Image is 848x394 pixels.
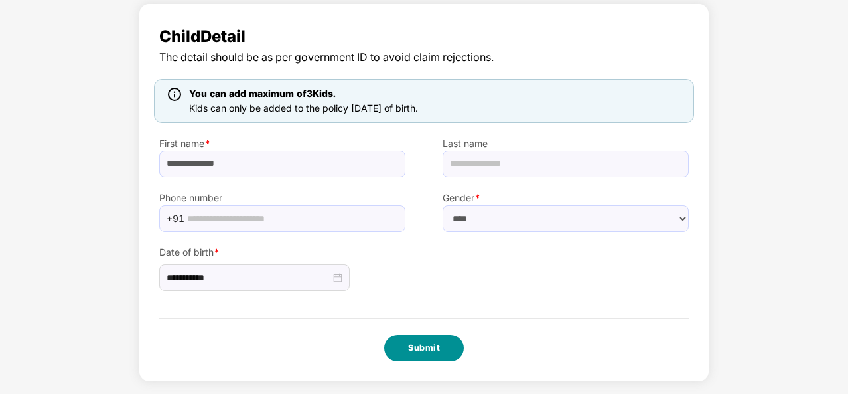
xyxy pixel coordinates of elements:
label: Phone number [159,191,405,205]
label: Last name [443,136,689,151]
span: Child Detail [159,24,689,49]
span: Kids can only be added to the policy [DATE] of birth. [189,102,418,114]
span: The detail should be as per government ID to avoid claim rejections. [159,49,689,66]
span: +91 [167,209,184,229]
label: Date of birth [159,245,405,260]
span: You can add maximum of 3 Kids. [189,88,336,99]
img: icon [168,88,181,101]
button: Submit [384,335,464,361]
label: Gender [443,191,689,205]
label: First name [159,136,405,151]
